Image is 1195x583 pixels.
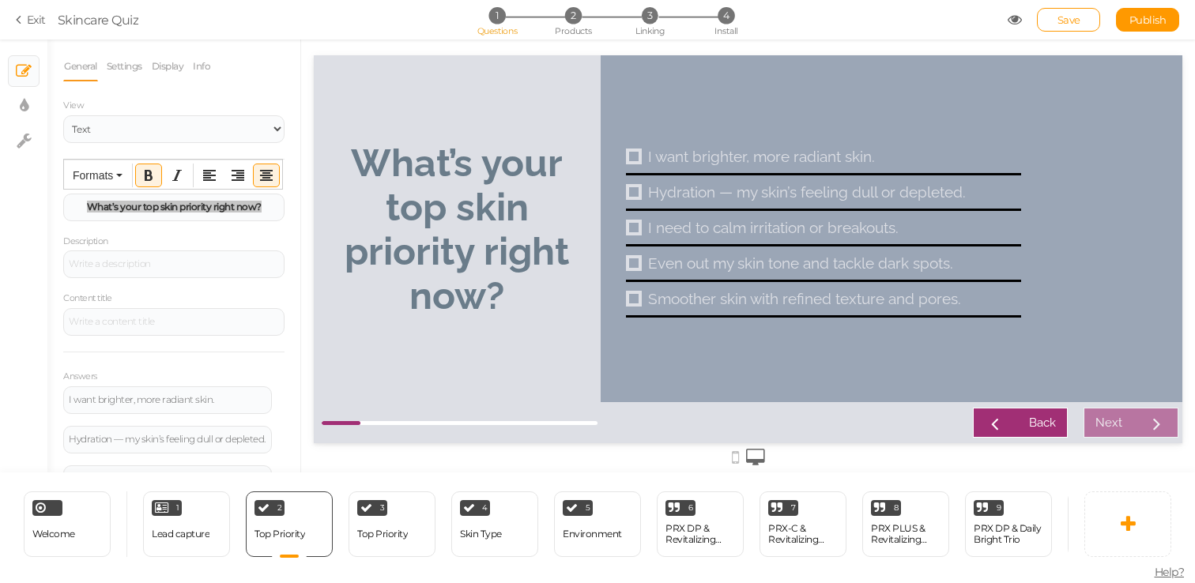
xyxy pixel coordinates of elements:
span: Linking [635,25,664,36]
li: 2 Products [537,7,610,24]
div: Welcome [24,491,111,557]
div: PRX-C & Revitalizing Duo [768,523,838,545]
span: 6 [688,504,693,512]
div: Top Priority [357,528,408,540]
li: 4 Install [689,7,763,24]
div: 4 Skin Type [451,491,538,557]
span: Formats [73,169,113,182]
div: 7 PRX-C & Revitalizing Duo [760,491,846,557]
div: Environment [563,528,622,540]
div: Align left [196,164,223,187]
span: 3 [642,7,658,24]
a: General [63,51,98,81]
div: PRX DP & Daily Bright Trio [974,523,1043,545]
a: Info [192,51,211,81]
div: Italic [164,164,190,187]
strong: What’s your top skin priority right now? [31,85,255,262]
div: Back [715,360,742,374]
div: Top Priority [254,528,305,540]
span: Publish [1129,13,1167,26]
span: Questions [477,25,518,36]
span: 4 [718,7,734,24]
div: 6 PRX DP & Revitalizing Duo [657,491,744,557]
div: 3 Top Priority [349,491,435,557]
div: Save [1037,8,1100,32]
span: Welcome [32,528,75,540]
span: Install [714,25,737,36]
span: 5 [586,504,590,512]
div: Skincare Quiz [58,10,139,29]
div: PRX PLUS & Revitalizing Duo [871,523,941,545]
span: 2 [565,7,582,24]
div: I need to calm irritation or breakouts. [334,164,707,181]
div: Hydration — my skin’s feeling dull or depleted. [69,434,266,444]
a: Display [151,51,185,81]
div: 9 PRX DP & Daily Bright Trio [965,491,1052,557]
div: 5 Environment [554,491,641,557]
div: 2 Top Priority [246,491,333,557]
div: I want brighter, more radiant skin. [334,92,707,110]
label: Description [63,236,108,247]
span: 4 [482,504,488,512]
span: 2 [277,504,282,512]
div: Bold [135,164,162,187]
span: Products [555,25,592,36]
label: Content title [63,293,112,304]
a: Settings [106,51,143,81]
div: I want brighter, more radiant skin. [69,395,266,404]
strong: What’s your top skin priority right now? [87,201,262,213]
span: 1 [176,504,179,512]
li: 1 Questions [460,7,533,24]
span: 9 [997,504,1001,512]
span: Save [1057,13,1080,26]
span: 3 [380,504,385,512]
span: 7 [791,504,796,512]
span: View [63,100,84,111]
div: Smoother skin with refined texture and pores. [334,235,707,252]
label: Answers [63,371,97,382]
a: Exit [16,12,46,28]
div: Hydration — my skin’s feeling dull or depleted. [334,128,707,145]
li: 3 Linking [613,7,687,24]
div: Skin Type [460,528,502,540]
span: 1 [488,7,505,24]
div: Align right [224,164,251,187]
div: 10 PRX PLUS & Daily Bright Trio [1068,491,1155,557]
div: Align center [253,164,280,187]
div: 8 PRX PLUS & Revitalizing Duo [862,491,949,557]
span: 8 [894,504,899,512]
div: 1 Lead capture [143,491,230,557]
div: Even out my skin tone and tackle dark spots. [334,199,707,216]
div: Lead capture [152,528,209,540]
span: Help? [1155,565,1185,579]
div: PRX DP & Revitalizing Duo [665,523,735,545]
